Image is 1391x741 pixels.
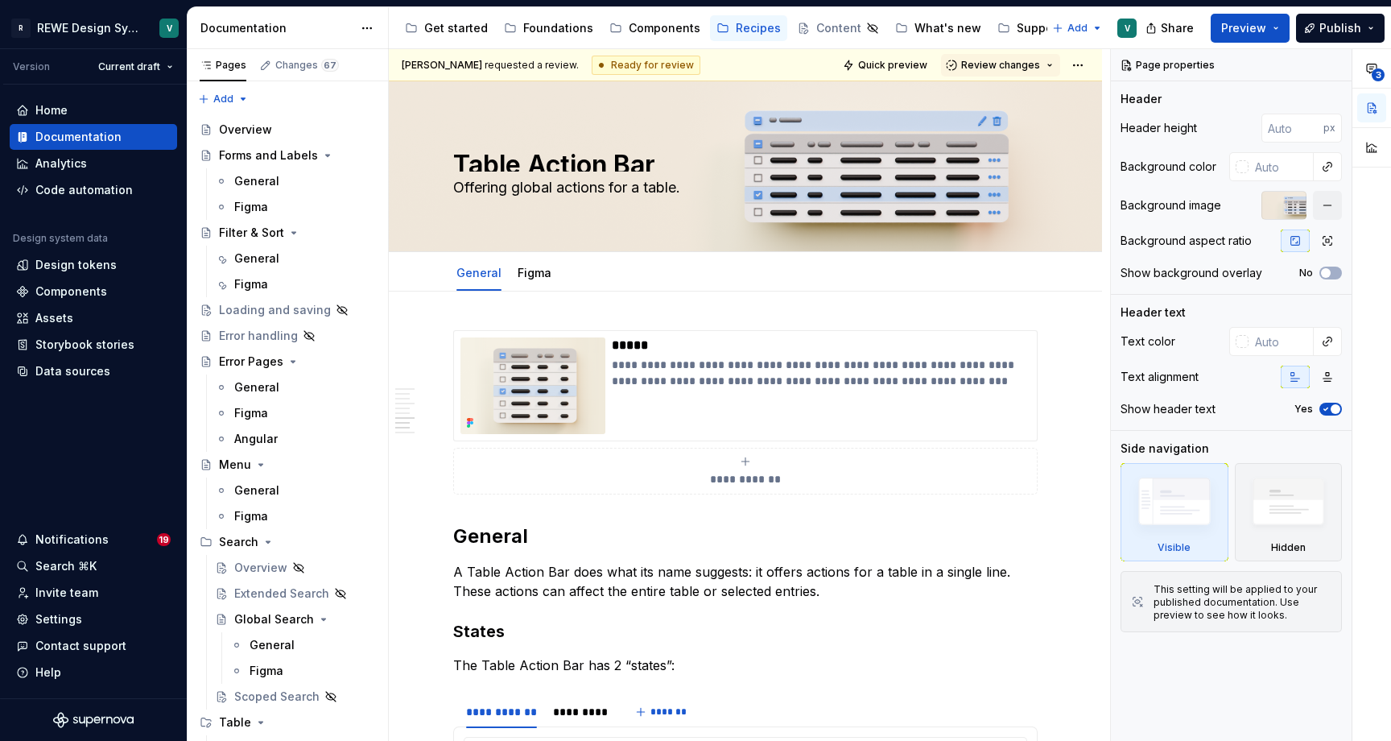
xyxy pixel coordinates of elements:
[424,20,488,36] div: Get started
[1121,333,1175,350] div: Text color
[10,580,177,606] a: Invite team
[193,220,382,246] a: Filter & Sort
[1249,327,1314,356] input: Auto
[208,271,382,297] a: Figma
[234,611,314,627] div: Global Search
[35,363,110,379] div: Data sources
[219,354,283,370] div: Error Pages
[234,250,279,267] div: General
[35,284,107,300] div: Components
[219,147,318,164] div: Forms and Labels
[858,59,927,72] span: Quick preview
[1161,20,1194,36] span: Share
[234,482,279,499] div: General
[35,558,97,574] div: Search ⌘K
[10,279,177,304] a: Components
[592,56,700,75] div: Ready for review
[914,20,981,36] div: What's new
[213,93,233,106] span: Add
[1121,463,1228,561] div: Visible
[1137,14,1204,43] button: Share
[1121,233,1252,249] div: Background aspect ratio
[1121,401,1216,417] div: Show header text
[219,457,251,473] div: Menu
[10,252,177,278] a: Design tokens
[816,20,861,36] div: Content
[208,581,382,606] a: Extended Search
[167,22,172,35] div: V
[450,255,508,289] div: General
[1017,20,1061,36] div: Support
[10,358,177,384] a: Data sources
[193,88,254,110] button: Add
[1372,68,1385,81] span: 3
[98,60,160,73] span: Current draft
[1323,122,1335,135] p: px
[889,15,988,41] a: What's new
[1294,403,1313,416] label: Yes
[208,426,382,452] a: Angular
[1296,14,1385,43] button: Publish
[193,143,382,168] a: Forms and Labels
[219,122,272,138] div: Overview
[234,689,320,705] div: Scoped Search
[1121,369,1199,385] div: Text alignment
[838,54,935,77] button: Quick preview
[736,20,781,36] div: Recipes
[603,15,707,41] a: Components
[234,508,268,524] div: Figma
[453,524,1038,549] h2: General
[37,20,140,36] div: REWE Design System
[234,379,279,395] div: General
[193,349,382,375] a: Error Pages
[35,585,98,601] div: Invite team
[456,266,502,279] a: General
[10,124,177,150] a: Documentation
[1211,14,1290,43] button: Preview
[193,710,382,735] div: Table
[402,59,482,71] span: [PERSON_NAME]
[398,12,1044,44] div: Page tree
[157,533,171,546] span: 19
[629,20,700,36] div: Components
[35,664,61,681] div: Help
[10,633,177,659] button: Contact support
[35,155,87,172] div: Analytics
[941,54,1060,77] button: Review changes
[193,452,382,478] a: Menu
[193,529,382,555] div: Search
[1271,541,1306,554] div: Hidden
[193,117,382,143] a: Overview
[91,56,180,78] button: Current draft
[219,225,284,241] div: Filter & Sort
[234,586,329,602] div: Extended Search
[208,606,382,632] a: Global Search
[450,175,1034,201] textarea: Offering global actions for a table.
[1319,20,1361,36] span: Publish
[453,620,1038,643] h3: States
[10,527,177,553] button: Notifications19
[193,323,382,349] a: Error handling
[35,102,68,118] div: Home
[450,146,1034,172] textarea: Table Action Bar
[10,606,177,632] a: Settings
[1121,159,1216,175] div: Background color
[1047,17,1108,39] button: Add
[10,177,177,203] a: Code automation
[208,555,382,581] a: Overview
[1261,114,1323,143] input: Auto
[790,15,885,41] a: Content
[10,305,177,331] a: Assets
[234,560,287,576] div: Overview
[200,20,353,36] div: Documentation
[398,15,494,41] a: Get started
[234,431,278,447] div: Angular
[1121,120,1197,136] div: Header height
[10,151,177,176] a: Analytics
[234,276,268,292] div: Figma
[208,684,382,710] a: Scoped Search
[208,478,382,503] a: General
[321,59,339,72] span: 67
[275,59,339,72] div: Changes
[1249,152,1314,181] input: Auto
